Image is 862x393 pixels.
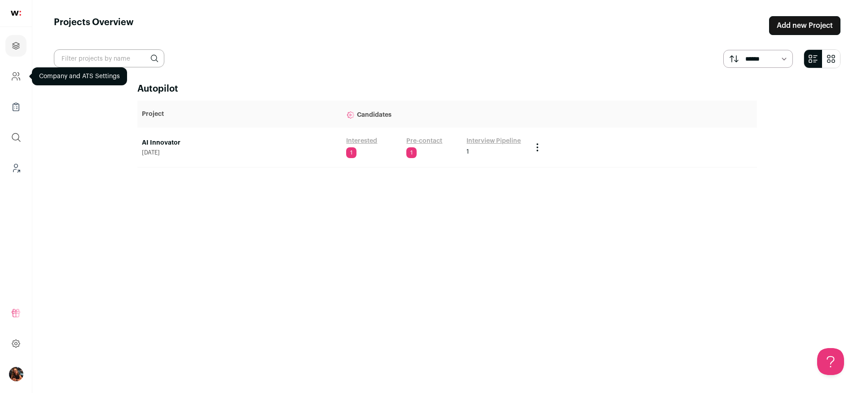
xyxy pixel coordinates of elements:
a: AI Innovator [142,138,337,147]
h2: Autopilot [137,83,757,95]
a: Pre-contact [406,137,442,146]
div: Company and ATS Settings [32,67,127,85]
a: Add new Project [769,16,840,35]
p: Candidates [346,105,523,123]
img: 13968079-medium_jpg [9,367,23,381]
a: Leads (Backoffice) [5,157,26,179]
span: 1 [406,147,417,158]
iframe: Toggle Customer Support [817,348,844,375]
h1: Projects Overview [54,16,134,35]
a: Company Lists [5,96,26,118]
span: 1 [346,147,356,158]
span: 1 [466,147,469,156]
a: Interview Pipeline [466,137,521,146]
span: [DATE] [142,149,337,156]
button: Open dropdown [9,367,23,381]
button: Project Actions [532,142,543,153]
a: Projects [5,35,26,57]
a: Company and ATS Settings [5,66,26,87]
img: wellfound-shorthand-0d5821cbd27db2630d0214b213865d53afaa358527fdda9d0ea32b1df1b89c2c.svg [11,11,21,16]
p: Project [142,110,337,119]
a: Interested [346,137,377,146]
input: Filter projects by name [54,49,164,67]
